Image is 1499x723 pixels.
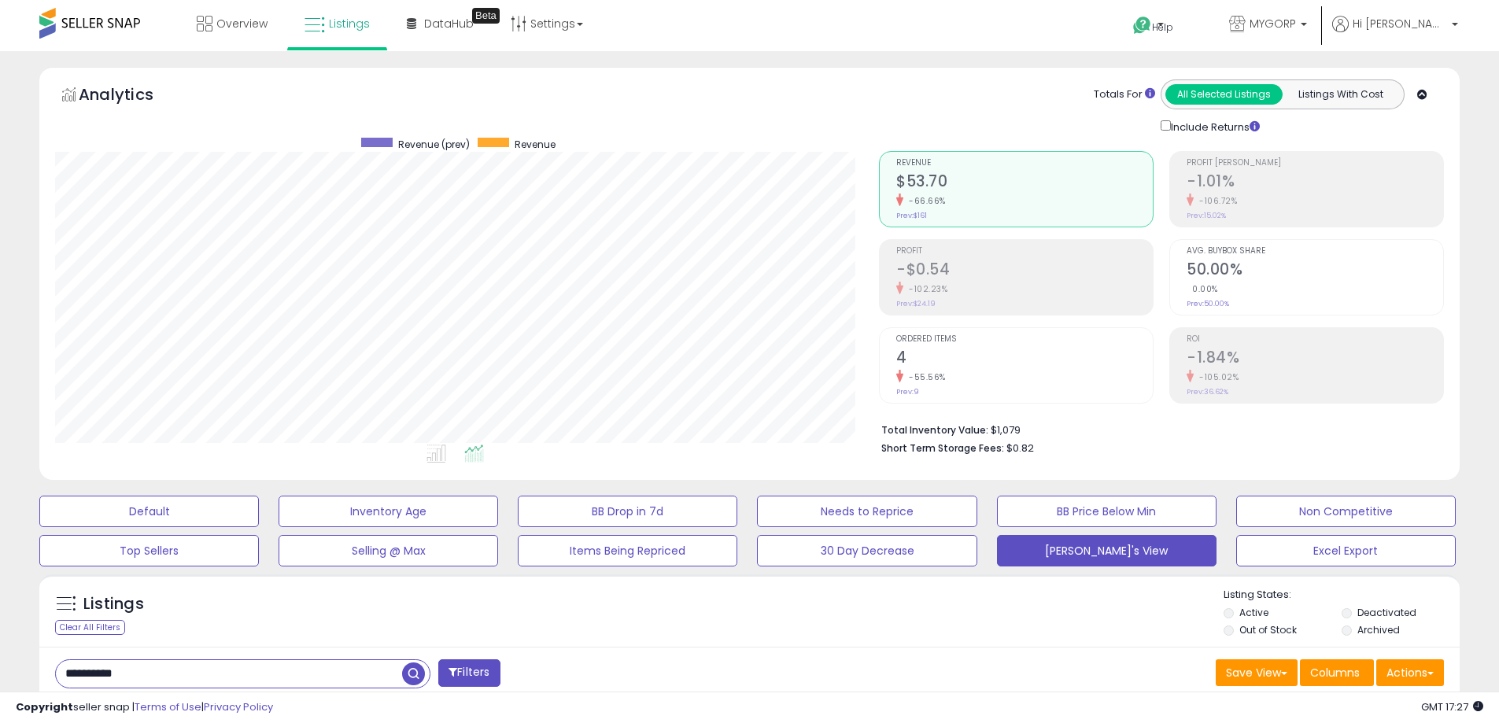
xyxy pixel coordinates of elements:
[204,699,273,714] a: Privacy Policy
[329,16,370,31] span: Listings
[1187,260,1443,282] h2: 50.00%
[881,441,1004,455] b: Short Term Storage Fees:
[997,496,1217,527] button: BB Price Below Min
[997,535,1217,566] button: [PERSON_NAME]'s View
[896,159,1153,168] span: Revenue
[1310,665,1360,681] span: Columns
[757,535,977,566] button: 30 Day Decrease
[472,8,500,24] div: Tooltip anchor
[1165,84,1283,105] button: All Selected Listings
[1187,349,1443,370] h2: -1.84%
[216,16,268,31] span: Overview
[896,247,1153,256] span: Profit
[1236,496,1456,527] button: Non Competitive
[903,195,946,207] small: -66.66%
[1376,659,1444,686] button: Actions
[135,699,201,714] a: Terms of Use
[1194,195,1237,207] small: -106.72%
[1187,335,1443,344] span: ROI
[16,700,273,715] div: seller snap | |
[39,535,259,566] button: Top Sellers
[1239,606,1268,619] label: Active
[896,349,1153,370] h2: 4
[896,211,927,220] small: Prev: $161
[1187,159,1443,168] span: Profit [PERSON_NAME]
[1094,87,1155,102] div: Totals For
[39,496,259,527] button: Default
[1216,659,1298,686] button: Save View
[1187,283,1218,295] small: 0.00%
[1187,172,1443,194] h2: -1.01%
[1121,4,1204,51] a: Help
[16,699,73,714] strong: Copyright
[1239,623,1297,636] label: Out of Stock
[1357,606,1416,619] label: Deactivated
[1006,441,1034,456] span: $0.82
[1353,16,1447,31] span: Hi [PERSON_NAME]
[518,535,737,566] button: Items Being Repriced
[1224,588,1460,603] p: Listing States:
[903,371,946,383] small: -55.56%
[881,423,988,437] b: Total Inventory Value:
[515,138,556,151] span: Revenue
[79,83,184,109] h5: Analytics
[279,535,498,566] button: Selling @ Max
[1236,535,1456,566] button: Excel Export
[83,593,144,615] h5: Listings
[1187,247,1443,256] span: Avg. Buybox Share
[896,172,1153,194] h2: $53.70
[1194,371,1239,383] small: -105.02%
[518,496,737,527] button: BB Drop in 7d
[1250,16,1296,31] span: MYGORP
[1421,699,1483,714] span: 2025-09-16 17:27 GMT
[279,496,498,527] button: Inventory Age
[896,335,1153,344] span: Ordered Items
[896,299,936,308] small: Prev: $24.19
[1187,299,1229,308] small: Prev: 50.00%
[881,419,1432,438] li: $1,079
[1187,387,1228,397] small: Prev: 36.62%
[896,260,1153,282] h2: -$0.54
[1132,16,1152,35] i: Get Help
[757,496,977,527] button: Needs to Reprice
[1332,16,1458,51] a: Hi [PERSON_NAME]
[55,620,125,635] div: Clear All Filters
[424,16,474,31] span: DataHub
[1300,659,1374,686] button: Columns
[398,138,470,151] span: Revenue (prev)
[1149,117,1279,135] div: Include Returns
[896,387,919,397] small: Prev: 9
[1152,20,1173,34] span: Help
[1282,84,1399,105] button: Listings With Cost
[438,659,500,687] button: Filters
[903,283,947,295] small: -102.23%
[1187,211,1226,220] small: Prev: 15.02%
[1357,623,1400,636] label: Archived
